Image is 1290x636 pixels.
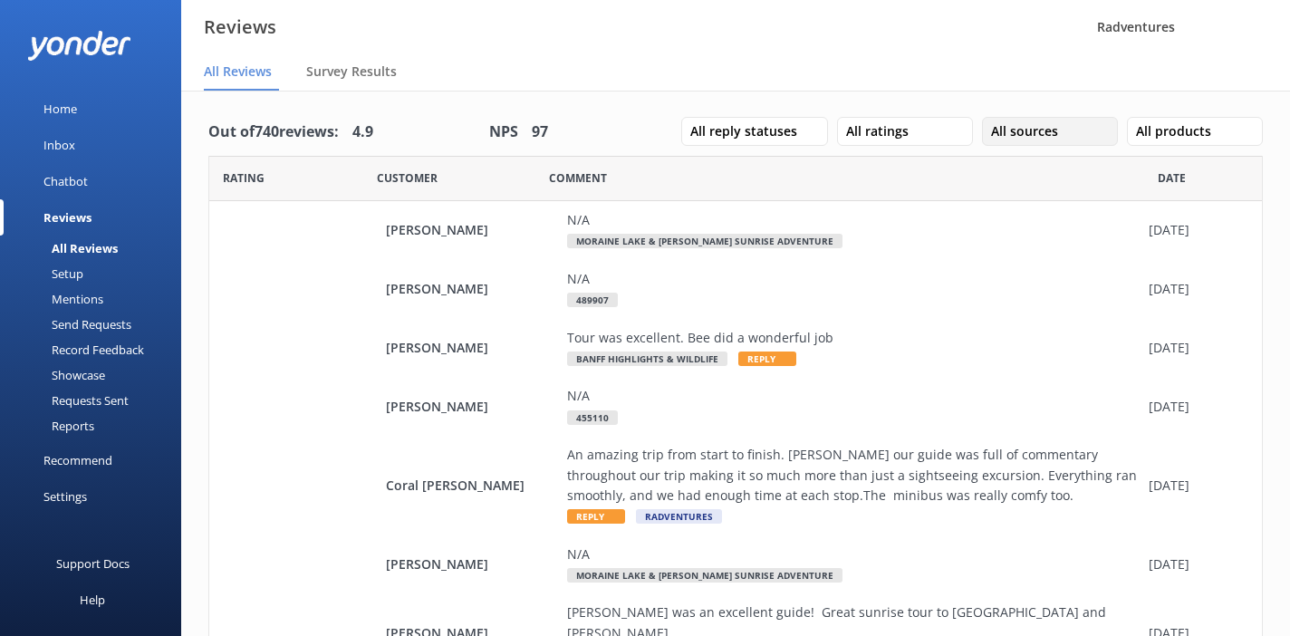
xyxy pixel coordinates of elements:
[567,293,618,307] span: 489907
[636,509,722,524] span: Radventures
[204,13,276,42] h3: Reviews
[11,286,103,312] div: Mentions
[567,445,1140,506] div: An amazing trip from start to finish. [PERSON_NAME] our guide was full of commentary throughout o...
[386,554,558,574] span: [PERSON_NAME]
[11,362,105,388] div: Showcase
[11,261,83,286] div: Setup
[1149,338,1239,358] div: [DATE]
[738,352,796,366] span: Reply
[567,386,1140,406] div: N/A
[567,568,842,583] span: Moraine Lake & [PERSON_NAME] Sunrise Adventure
[11,337,181,362] a: Record Feedback
[43,163,88,199] div: Chatbot
[567,328,1140,348] div: Tour was excellent. Bee did a wonderful job
[11,362,181,388] a: Showcase
[27,31,131,61] img: yonder-white-logo.png
[690,121,808,141] span: All reply statuses
[386,397,558,417] span: [PERSON_NAME]
[386,279,558,299] span: [PERSON_NAME]
[80,582,105,618] div: Help
[567,410,618,425] span: 455110
[11,413,94,438] div: Reports
[11,312,181,337] a: Send Requests
[549,169,607,187] span: Question
[386,476,558,496] span: Coral [PERSON_NAME]
[43,442,112,478] div: Recommend
[11,388,129,413] div: Requests Sent
[532,120,548,144] h4: 97
[567,210,1140,230] div: N/A
[567,544,1140,564] div: N/A
[11,286,181,312] a: Mentions
[991,121,1069,141] span: All sources
[567,509,625,524] span: Reply
[846,121,919,141] span: All ratings
[56,545,130,582] div: Support Docs
[352,120,373,144] h4: 4.9
[1149,220,1239,240] div: [DATE]
[306,63,397,81] span: Survey Results
[43,199,91,236] div: Reviews
[11,413,181,438] a: Reports
[386,220,558,240] span: [PERSON_NAME]
[377,169,438,187] span: Date
[567,352,727,366] span: Banff Highlights & Wildlife
[489,120,518,144] h4: NPS
[567,269,1140,289] div: N/A
[43,127,75,163] div: Inbox
[1149,397,1239,417] div: [DATE]
[43,478,87,515] div: Settings
[1149,279,1239,299] div: [DATE]
[11,337,144,362] div: Record Feedback
[11,312,131,337] div: Send Requests
[11,261,181,286] a: Setup
[567,234,842,248] span: Moraine Lake & [PERSON_NAME] Sunrise Adventure
[1149,476,1239,496] div: [DATE]
[1136,121,1222,141] span: All products
[43,91,77,127] div: Home
[386,338,558,358] span: [PERSON_NAME]
[11,236,181,261] a: All Reviews
[204,63,272,81] span: All Reviews
[11,388,181,413] a: Requests Sent
[1158,169,1186,187] span: Date
[11,236,118,261] div: All Reviews
[1149,554,1239,574] div: [DATE]
[223,169,265,187] span: Date
[208,120,339,144] h4: Out of 740 reviews:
